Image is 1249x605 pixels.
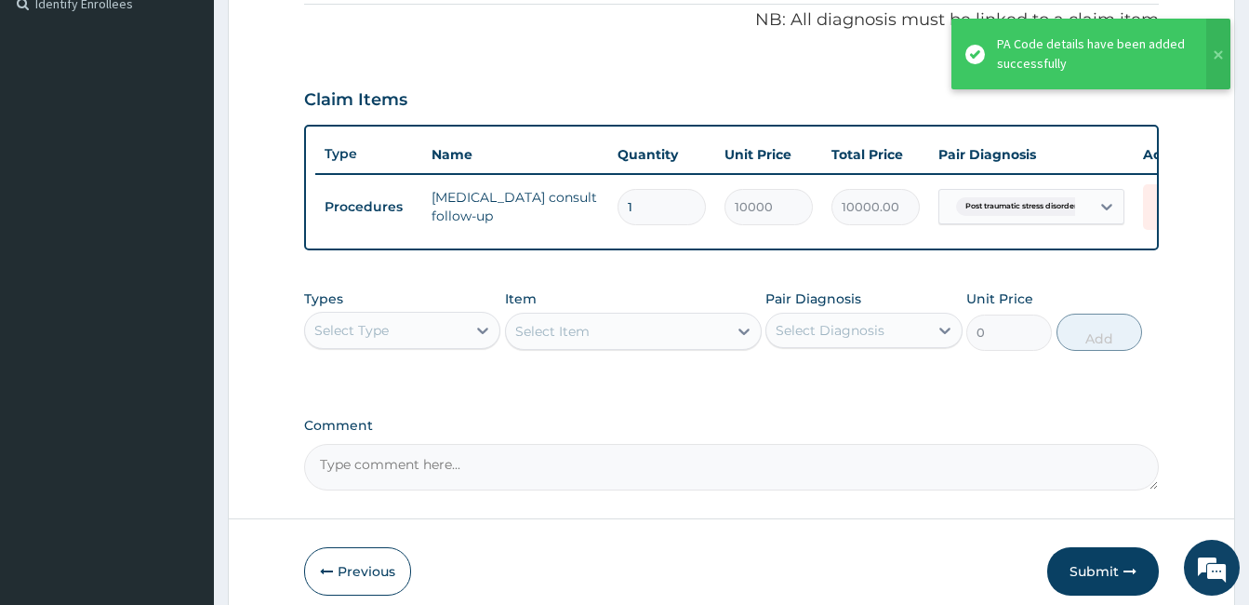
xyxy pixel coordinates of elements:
[608,136,715,173] th: Quantity
[997,34,1189,74] div: PA Code details have been added successfully
[305,9,350,54] div: Minimize live chat window
[822,136,929,173] th: Total Price
[304,547,411,596] button: Previous
[314,321,389,340] div: Select Type
[422,179,608,235] td: [MEDICAL_DATA] consult follow-up
[956,197,1086,216] span: Post traumatic stress disorder
[108,183,257,371] span: We're online!
[1056,314,1142,351] button: Add
[1134,136,1227,173] th: Actions
[929,136,1134,173] th: Pair Diagnosis
[9,406,354,471] textarea: Type your message and hit 'Enter'
[304,90,407,111] h3: Claim Items
[966,289,1033,308] label: Unit Price
[304,418,1159,434] label: Comment
[505,289,537,308] label: Item
[776,321,884,340] div: Select Diagnosis
[315,190,422,224] td: Procedures
[97,104,312,128] div: Chat with us now
[765,289,861,308] label: Pair Diagnosis
[34,93,75,140] img: d_794563401_company_1708531726252_794563401
[304,291,343,307] label: Types
[715,136,822,173] th: Unit Price
[304,8,1159,33] p: NB: All diagnosis must be linked to a claim item
[422,136,608,173] th: Name
[1047,547,1159,596] button: Submit
[315,137,422,171] th: Type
